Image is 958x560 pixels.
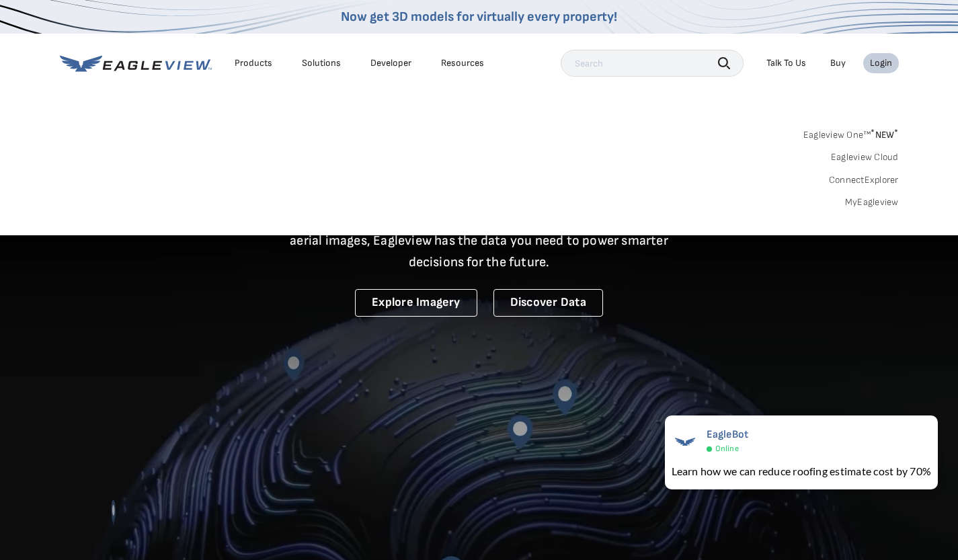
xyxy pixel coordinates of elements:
[707,428,749,441] span: EagleBot
[274,208,685,273] p: A new era starts here. Built on more than 3.5 billion high-resolution aerial images, Eagleview ha...
[672,428,698,455] img: EagleBot
[235,57,272,69] div: Products
[441,57,484,69] div: Resources
[803,125,899,141] a: Eagleview One™*NEW*
[302,57,341,69] div: Solutions
[715,444,739,454] span: Online
[871,129,898,141] span: NEW
[845,196,899,208] a: MyEagleview
[672,463,931,479] div: Learn how we can reduce roofing estimate cost by 70%
[766,57,806,69] div: Talk To Us
[870,57,892,69] div: Login
[830,57,846,69] a: Buy
[355,289,477,317] a: Explore Imagery
[341,9,617,25] a: Now get 3D models for virtually every property!
[561,50,744,77] input: Search
[493,289,603,317] a: Discover Data
[829,174,899,186] a: ConnectExplorer
[370,57,411,69] a: Developer
[831,151,899,163] a: Eagleview Cloud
